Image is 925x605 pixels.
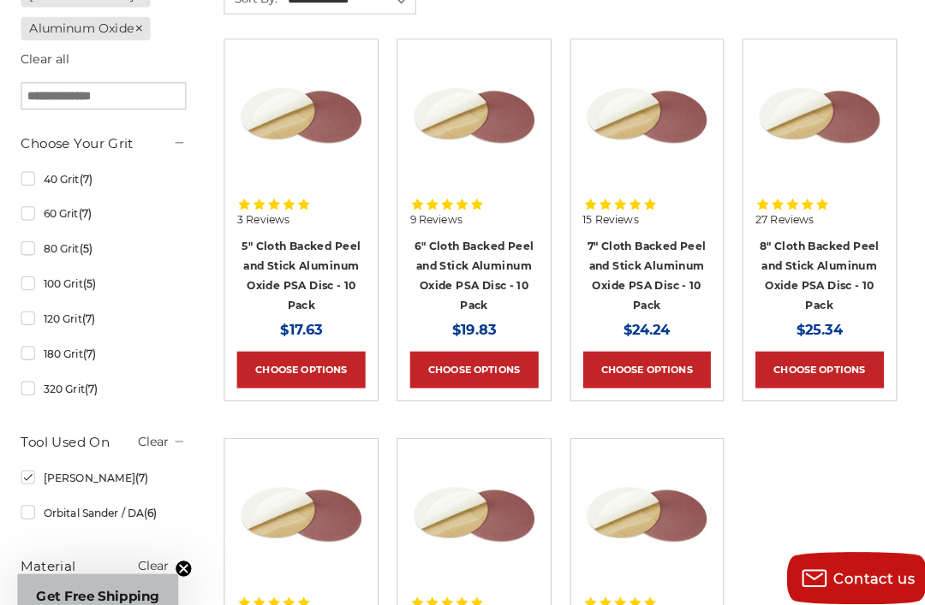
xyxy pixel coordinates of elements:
a: 120 Grit [21,297,183,327]
span: $19.83 [443,315,486,331]
span: (7) [81,340,94,353]
a: Aluminum Oxide [21,16,147,39]
h5: Tool Used On [21,423,183,443]
span: 9 Reviews [402,210,453,220]
span: $24.24 [611,315,657,331]
span: (7) [77,203,90,216]
a: 8" Cloth Backed Peel and Stick Aluminum Oxide PSA Disc - 10 Pack [744,234,862,305]
span: (7) [83,374,96,387]
img: 12 inch Aluminum Oxide PSA Sanding Disc with Cloth Backing [571,442,697,567]
img: 5 inch Aluminum Oxide PSA Sanding Disc with Cloth Backing [232,50,358,176]
span: $17.63 [275,315,316,331]
a: Choose Options [402,344,528,380]
span: (5) [78,237,91,250]
a: Choose Options [232,344,358,380]
img: 10 inch Aluminum Oxide PSA Sanding Disc with Cloth Backing [402,442,528,567]
a: 320 Grit [21,365,183,395]
a: 60 Grit [21,194,183,224]
span: $25.34 [780,315,826,331]
span: (7) [78,169,91,181]
img: 7 inch Aluminum Oxide PSA Sanding Disc with Cloth Backing [571,50,697,176]
a: [PERSON_NAME] [21,453,183,483]
a: 6" Cloth Backed Peel and Stick Aluminum Oxide PSA Disc - 10 Pack [406,234,523,305]
a: 40 Grit [21,160,183,190]
img: 8 inch Aluminum Oxide PSA Sanding Disc with Cloth Backing [740,50,866,176]
span: (7) [81,305,93,318]
a: 80 Grit [21,228,183,258]
a: Clear [134,424,165,439]
a: Orbital Sander / DA [21,487,183,517]
a: 180 Grit [21,331,183,361]
a: Choose Options [571,344,697,380]
h5: Choose Your Grit [21,130,183,151]
img: 9 inch Aluminum Oxide PSA Sanding Disc with Cloth Backing [232,442,358,567]
span: (6) [141,495,154,508]
h5: Material [21,544,183,565]
span: 27 Reviews [740,210,797,220]
span: Contact us [817,559,897,575]
span: (7) [133,461,146,474]
img: 6 inch Aluminum Oxide PSA Sanding Disc with Cloth Backing [402,50,528,176]
span: 15 Reviews [571,210,626,220]
span: (5) [81,271,94,284]
a: Choose Options [740,344,866,380]
button: Contact us [771,541,908,592]
span: 3 Reviews [232,210,283,220]
a: 100 Grit [21,263,183,293]
a: Clear all [21,50,69,65]
span: Get Free Shipping [36,576,157,592]
a: 5" Cloth Backed Peel and Stick Aluminum Oxide PSA Disc - 10 Pack [237,234,354,305]
a: 7" Cloth Backed Peel and Stick Aluminum Oxide PSA Disc - 10 Pack [576,234,692,305]
a: Clear [134,545,165,561]
div: Get Free ShippingClose teaser [17,562,175,605]
button: Close teaser [171,549,188,566]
